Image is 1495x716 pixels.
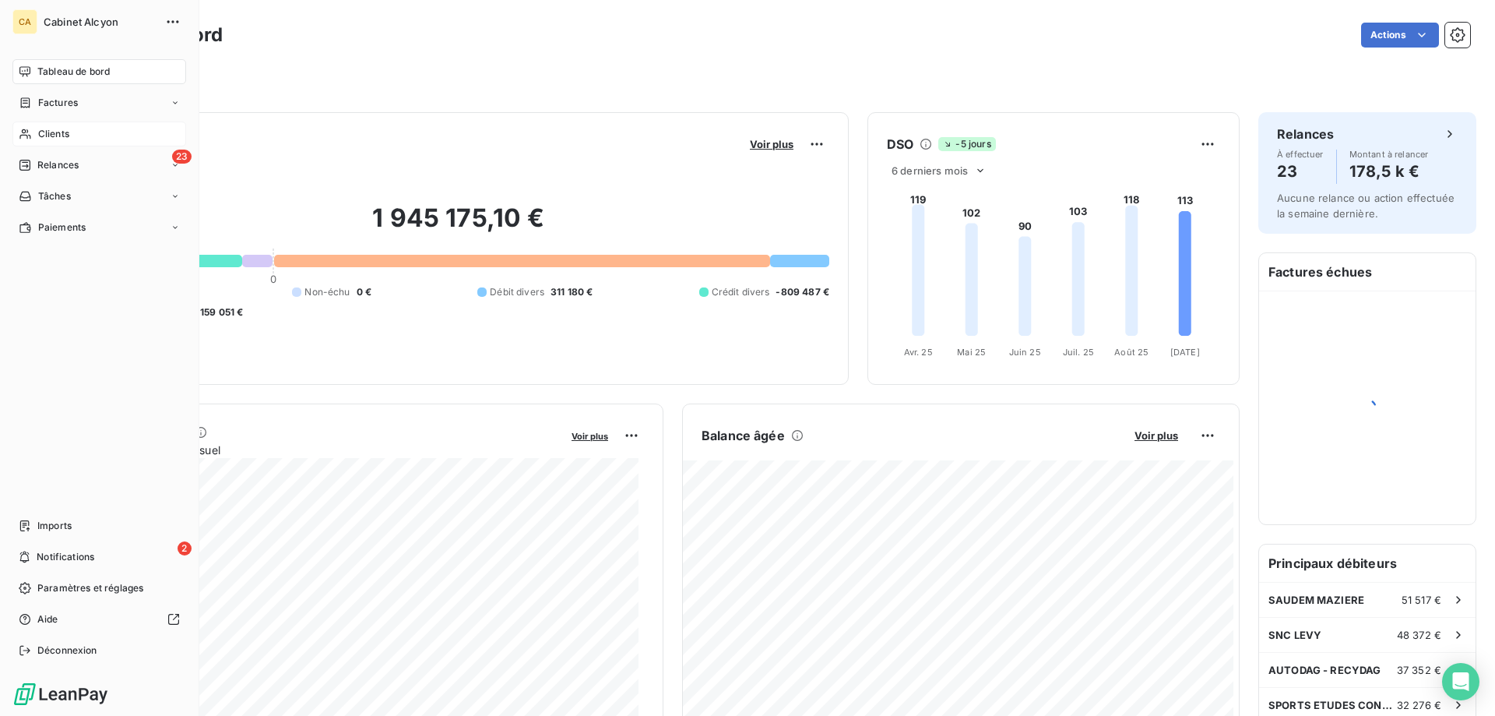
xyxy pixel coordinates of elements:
[357,285,371,299] span: 0 €
[887,135,913,153] h6: DSO
[1009,347,1041,358] tspan: Juin 25
[37,581,143,595] span: Paramètres et réglages
[270,273,276,285] span: 0
[938,137,995,151] span: -5 jours
[172,150,192,164] span: 23
[567,429,613,443] button: Voir plus
[1349,150,1429,159] span: Montant à relancer
[37,158,79,172] span: Relances
[1361,23,1439,48] button: Actions
[1442,663,1479,700] div: Open Intercom Messenger
[195,305,244,319] span: -159 051 €
[88,203,829,249] h2: 1 945 175,10 €
[37,612,58,626] span: Aide
[12,682,109,707] img: Logo LeanPay
[1130,429,1183,443] button: Voir plus
[712,285,770,299] span: Crédit divers
[37,644,97,658] span: Déconnexion
[892,164,968,177] span: 6 derniers mois
[572,431,608,442] span: Voir plus
[957,347,986,358] tspan: Mai 25
[1397,699,1441,711] span: 32 276 €
[1268,629,1321,641] span: SNC LEVY
[12,9,37,34] div: CA
[904,347,933,358] tspan: Avr. 25
[776,285,829,299] span: -809 487 €
[37,519,72,533] span: Imports
[1277,192,1455,220] span: Aucune relance ou action effectuée la semaine dernière.
[1402,594,1441,606] span: 51 517 €
[1114,347,1149,358] tspan: Août 25
[1268,664,1381,676] span: AUTODAG - RECYDAG
[88,442,561,458] span: Chiffre d'affaires mensuel
[702,426,785,445] h6: Balance âgée
[1397,664,1441,676] span: 37 352 €
[38,127,69,141] span: Clients
[551,285,593,299] span: 311 180 €
[745,137,798,151] button: Voir plus
[1063,347,1094,358] tspan: Juil. 25
[178,541,192,556] span: 2
[12,607,186,632] a: Aide
[1277,125,1334,143] h6: Relances
[1134,429,1178,442] span: Voir plus
[1259,253,1476,291] h6: Factures échues
[1349,159,1429,184] h4: 178,5 k €
[750,138,793,150] span: Voir plus
[44,16,156,28] span: Cabinet Alcyon
[490,285,544,299] span: Débit divers
[1268,594,1364,606] span: SAUDEM MAZIERE
[37,65,110,79] span: Tableau de bord
[1277,159,1324,184] h4: 23
[38,96,78,110] span: Factures
[1277,150,1324,159] span: À effectuer
[304,285,350,299] span: Non-échu
[1170,347,1200,358] tspan: [DATE]
[38,189,71,203] span: Tâches
[38,220,86,235] span: Paiements
[1259,545,1476,582] h6: Principaux débiteurs
[37,550,94,564] span: Notifications
[1397,629,1441,641] span: 48 372 €
[1268,699,1397,711] span: SPORTS ETUDES CONCEPT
